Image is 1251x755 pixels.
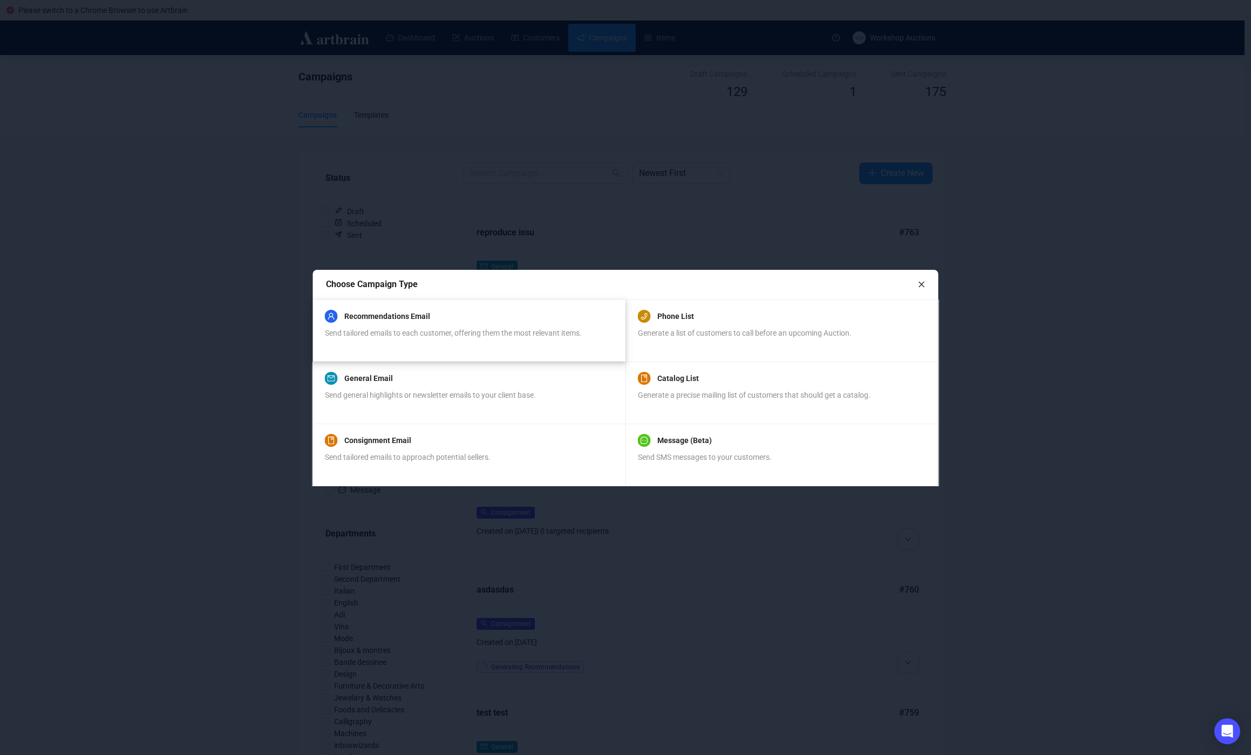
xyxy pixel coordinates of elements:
a: Phone List [657,310,694,323]
span: Send SMS messages to your customers. [638,453,772,461]
span: Send tailored emails to approach potential sellers. [325,453,491,461]
span: book [641,375,648,382]
span: Generate a list of customers to call before an upcoming Auction. [638,329,852,337]
div: Open Intercom Messenger [1214,718,1240,744]
span: book [328,437,335,444]
a: Consignment Email [344,434,411,447]
span: Generate a precise mailing list of customers that should get a catalog. [638,391,871,399]
span: user [328,312,335,320]
span: mail [328,375,335,382]
span: phone [641,312,648,320]
a: Recommendations Email [344,310,430,323]
span: Send tailored emails to each customer, offering them the most relevant items. [325,329,582,337]
span: close [918,281,926,288]
span: Send general highlights or newsletter emails to your client base. [325,391,536,399]
a: Message (Beta) [657,434,712,447]
span: message [641,437,648,444]
a: Catalog List [657,372,699,385]
a: General Email [344,372,393,385]
div: Choose Campaign Type [326,277,918,291]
